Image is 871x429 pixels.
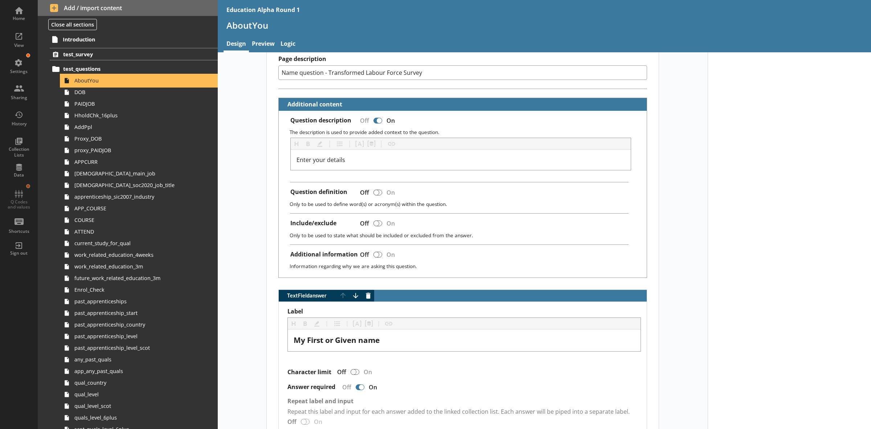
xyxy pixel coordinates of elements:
[74,240,188,247] span: current_study_for_qual
[61,121,218,133] a: AddPpl
[49,33,218,45] a: Introduction
[74,333,188,340] span: past_apprenticeship_level
[384,186,401,199] div: On
[290,201,641,207] p: Only to be used to define word(s) or acronym(s) within the question.
[290,117,351,124] label: Question description
[61,214,218,226] a: COURSE
[290,251,358,258] label: Additional information
[297,156,345,164] span: Enter your details
[278,37,298,52] a: Logic
[287,308,641,315] label: Label
[50,48,218,60] a: test_survey
[363,290,374,301] button: Delete answer
[74,344,188,351] span: past_apprenticeship_level_scot
[74,158,188,165] span: APPCURR
[74,228,188,235] span: ATTEND
[61,156,218,168] a: APPCURR
[61,354,218,365] a: any_past_quals
[74,391,188,398] span: qual_level
[354,114,372,127] div: Off
[290,188,347,196] label: Question definition
[6,43,32,48] div: View
[6,69,32,74] div: Settings
[63,65,185,72] span: test_questions
[74,379,188,386] span: qual_country
[61,342,218,354] a: past_apprenticeship_level_scot
[61,261,218,272] a: work_related_education_3m
[384,217,401,230] div: On
[74,124,188,130] span: AddPpl
[6,228,32,234] div: Shortcuts
[61,272,218,284] a: future_work_related_education_3m
[61,296,218,307] a: past_apprenticeships
[61,75,218,86] a: AboutYou
[61,191,218,203] a: apprenticeship_sic2007_industry
[61,86,218,98] a: DOB
[61,331,218,342] a: past_apprenticeship_level
[74,193,188,200] span: apprenticeship_sic2007_industry
[6,95,32,101] div: Sharing
[74,182,188,189] span: [DEMOGRAPHIC_DATA]_soc2020_job_title
[61,168,218,179] a: [DEMOGRAPHIC_DATA]_main_job
[61,284,218,296] a: Enrol_Check
[6,250,32,256] div: Sign out
[6,121,32,127] div: History
[74,263,188,270] span: work_related_education_3m
[74,216,188,223] span: COURSE
[61,145,218,156] a: proxy_PAIDJOB
[290,263,641,270] p: Information regarding why we are asking this question.
[6,172,32,178] div: Data
[74,402,188,409] span: qual_level_scot
[74,368,188,375] span: app_any_past_quals
[61,203,218,214] a: APP_COURSE
[290,232,641,239] p: Only to be used to state what should be included or excluded from the answer.
[290,219,336,227] label: Include/exclude
[74,89,188,96] span: DOB
[61,249,218,261] a: work_related_education_4weeks
[278,55,647,63] label: Page description
[63,51,185,58] span: test_survey
[366,383,383,391] div: On
[61,226,218,238] a: ATTEND
[61,179,218,191] a: [DEMOGRAPHIC_DATA]_soc2020_job_title
[279,293,337,298] span: TextField answer
[74,251,188,258] span: work_related_education_4weeks
[61,133,218,145] a: Proxy_DOB
[63,36,185,43] span: Introduction
[282,98,344,111] button: Additional content
[61,98,218,110] a: PAIDJOB
[74,112,188,119] span: HholdChk_16plus
[287,383,335,391] label: Answer required
[354,217,372,230] div: Off
[336,383,354,391] div: Off
[350,290,361,301] button: Move answer down
[50,4,206,12] span: Add / import content
[74,205,188,212] span: APP_COURSE
[294,335,635,345] div: Label
[6,16,32,21] div: Home
[287,363,641,381] div: Character limit
[61,365,218,377] a: app_any_past_quals
[287,368,331,376] h2: Character limit
[74,135,188,142] span: Proxy_DOB
[74,321,188,328] span: past_apprenticeship_country
[290,129,641,135] p: The description is used to provide added context to the question.
[6,146,32,158] div: Collection Lists
[74,100,188,107] span: PAIDJOB
[294,335,380,345] span: My First or Given name
[74,170,188,177] span: [DEMOGRAPHIC_DATA]_main_job
[61,110,218,121] a: HholdChk_16plus
[61,412,218,424] a: quals_level_6plus
[354,248,372,261] div: Off
[48,19,97,30] button: Close all sections
[74,275,188,282] span: future_work_related_education_3m
[61,400,218,412] a: qual_level_scot
[61,238,218,249] a: current_study_for_qual
[226,20,862,31] h1: AboutYou
[74,309,188,316] span: past_apprenticeship_start
[354,186,372,199] div: Off
[74,77,188,84] span: AboutYou
[74,298,188,305] span: past_apprenticeships
[74,286,188,293] span: Enrol_Check
[224,37,249,52] a: Design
